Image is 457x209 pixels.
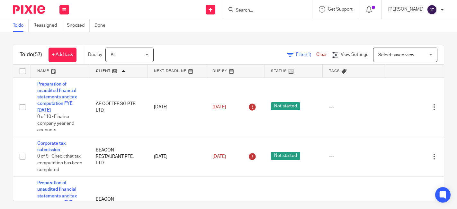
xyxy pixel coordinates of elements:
a: Corporate tax submission [37,141,66,152]
td: [DATE] [148,137,206,176]
input: Search [235,8,293,14]
td: AE COFFEE SG PTE. LTD. [89,77,148,137]
a: To do [13,19,29,32]
td: [DATE] [148,77,206,137]
h1: To do [20,51,42,58]
span: All [111,53,115,57]
a: Snoozed [67,19,90,32]
span: Tags [329,69,340,73]
a: Done [94,19,110,32]
p: Due by [88,51,102,58]
a: Clear [316,52,327,57]
img: Pixie [13,5,45,14]
span: Not started [271,102,300,110]
span: (1) [306,52,311,57]
span: [DATE] [212,154,226,159]
div: --- [329,104,379,110]
img: svg%3E [427,5,437,15]
span: [DATE] [212,105,226,109]
td: BEACON RESTAURANT PTE. LTD. [89,137,148,176]
span: Not started [271,152,300,160]
span: Get Support [328,7,353,12]
div: --- [329,153,379,160]
p: [PERSON_NAME] [388,6,424,13]
span: Filter [296,52,316,57]
span: View Settings [341,52,368,57]
span: (57) [33,52,42,57]
a: + Add task [49,48,76,62]
span: Select saved view [378,53,414,57]
span: 0 of 9 · Check that tax computation has been completed [37,154,82,172]
span: 0 of 10 · Finalise company year end accounts [37,114,74,132]
a: Preparation of unaudited financial statements and tax computation FYE [DATE] [37,82,77,113]
a: Reassigned [33,19,62,32]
